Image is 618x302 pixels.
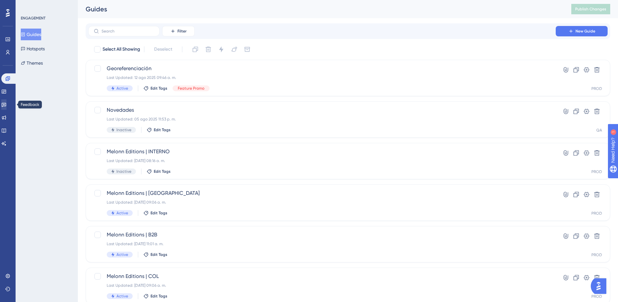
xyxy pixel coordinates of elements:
span: Georeferenciación [107,65,537,72]
span: Novedades [107,106,537,114]
button: Edit Tags [143,252,167,257]
span: Melonn Editions | [GEOGRAPHIC_DATA] [107,189,537,197]
button: Guides [21,29,41,40]
span: Inactive [116,169,131,174]
div: Guides [86,5,555,14]
button: Deselect [148,44,178,55]
button: Edit Tags [143,294,167,299]
span: Edit Tags [151,86,167,91]
div: PROD [591,86,602,91]
span: Select All Showing [103,45,140,53]
input: Search [102,29,154,33]
button: New Guide [556,26,608,36]
iframe: UserGuiding AI Assistant Launcher [591,276,610,296]
button: Hotspots [21,43,45,55]
span: Filter [177,29,187,34]
button: Themes [21,57,43,69]
span: Deselect [154,45,172,53]
button: Filter [162,26,195,36]
button: Edit Tags [143,210,167,216]
button: Edit Tags [147,127,171,132]
span: Edit Tags [151,252,167,257]
div: QA [596,128,602,133]
span: Edit Tags [154,169,171,174]
span: New Guide [576,29,595,34]
span: Melonn Editions | B2B [107,231,537,239]
div: PROD [591,169,602,174]
span: Active [116,252,128,257]
span: Edit Tags [154,127,171,132]
button: Edit Tags [147,169,171,174]
div: PROD [591,252,602,258]
div: 1 [45,3,47,8]
span: Active [116,294,128,299]
span: Inactive [116,127,131,132]
div: Last Updated: 05 ago 2025 11:53 p. m. [107,117,537,122]
div: ENGAGEMENT [21,16,45,21]
div: Last Updated: [DATE] 09:06 a. m. [107,283,537,288]
button: Edit Tags [143,86,167,91]
span: Need Help? [15,2,41,9]
div: Last Updated: [DATE] 09:06 a. m. [107,200,537,205]
div: Last Updated: [DATE] 11:01 a. m. [107,241,537,246]
div: PROD [591,211,602,216]
span: Active [116,210,128,216]
span: Melonn Editions | INTERNO [107,148,537,156]
span: Edit Tags [151,294,167,299]
span: Feature Promo [178,86,204,91]
span: Active [116,86,128,91]
span: Publish Changes [575,6,606,12]
span: Melonn Editions | COL [107,272,537,280]
span: Edit Tags [151,210,167,216]
div: Last Updated: 12 ago 2025 09:46 a. m. [107,75,537,80]
div: Last Updated: [DATE] 08:16 a. m. [107,158,537,163]
div: PROD [591,294,602,299]
button: Publish Changes [571,4,610,14]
